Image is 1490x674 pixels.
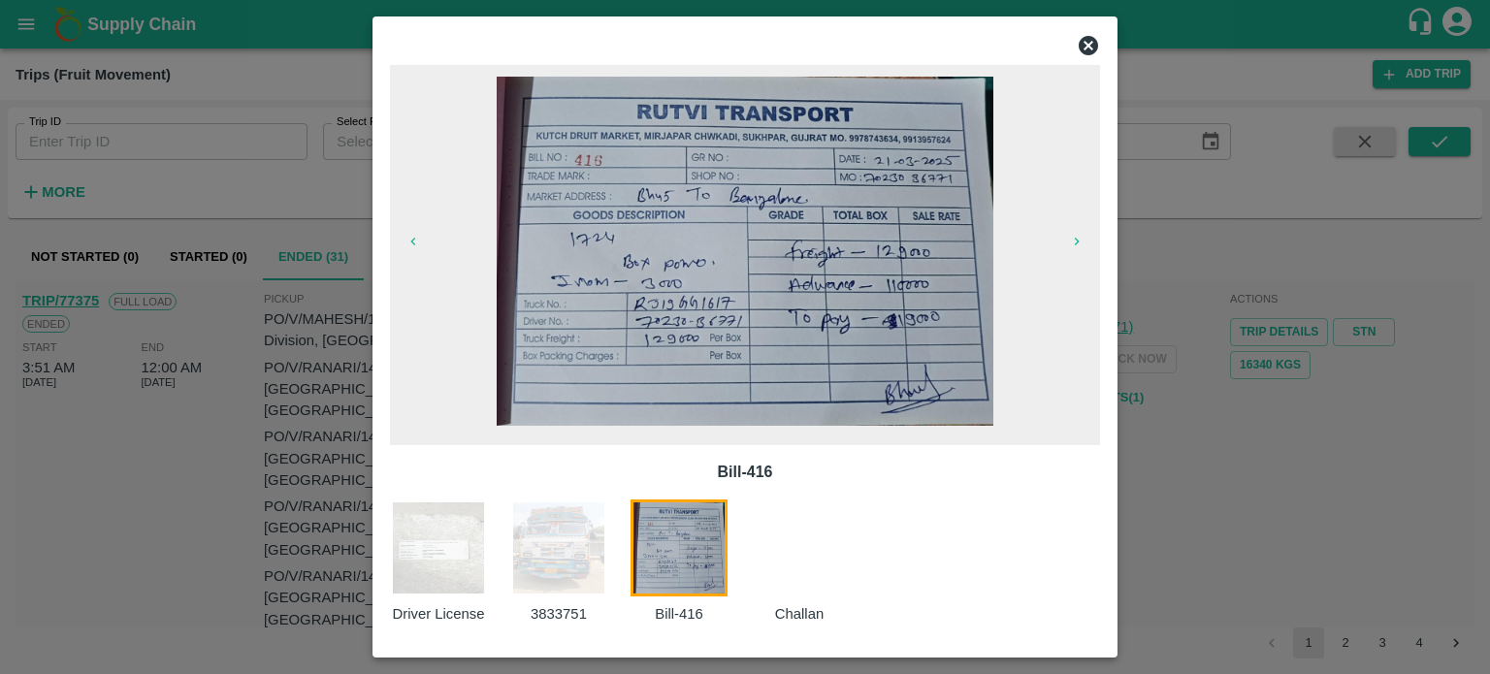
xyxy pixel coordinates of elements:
[390,499,487,596] img: https://app.vegrow.in/rails/active_storage/blobs/redirect/eyJfcmFpbHMiOnsiZGF0YSI6MjUzNjEzNiwicHV...
[405,461,1085,484] p: Bill-416
[510,603,607,625] p: 3833751
[390,603,487,625] p: Driver License
[631,499,728,596] img: https://app.vegrow.in/rails/active_storage/blobs/redirect/eyJfcmFpbHMiOnsiZGF0YSI6MjU0NjExMywicHV...
[510,499,607,596] img: https://app.vegrow.in/rails/active_storage/blobs/redirect/eyJfcmFpbHMiOnsiZGF0YSI6MjU0NjA1OSwicHV...
[631,603,728,625] p: Bill-416
[497,77,994,426] img: https://app.vegrow.in/rails/active_storage/blobs/redirect/eyJfcmFpbHMiOnsiZGF0YSI6MjU0NjExMywicHV...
